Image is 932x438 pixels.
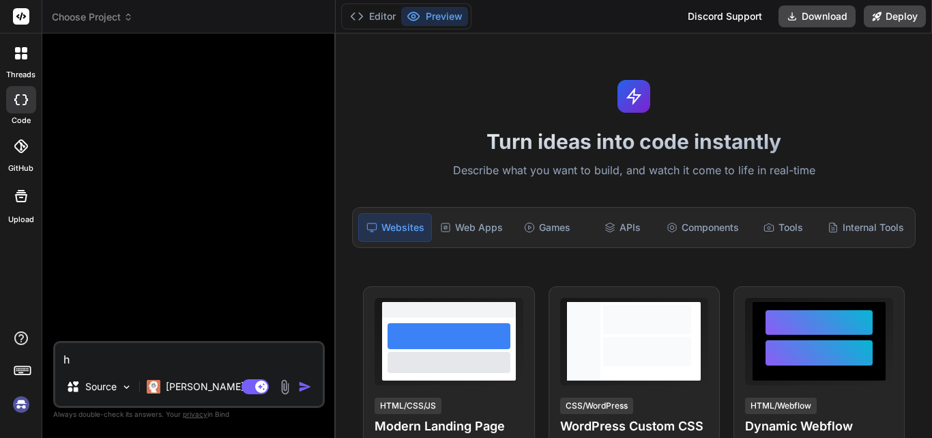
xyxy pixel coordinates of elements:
img: attachment [277,379,293,395]
p: Always double-check its answers. Your in Bind [53,408,325,421]
textarea: h [55,343,323,368]
h4: Modern Landing Page [375,417,523,436]
div: Tools [747,213,819,242]
p: Describe what you want to build, and watch it come to life in real-time [344,162,924,180]
div: HTML/CSS/JS [375,398,441,414]
span: Choose Project [52,10,133,24]
div: Web Apps [435,213,508,242]
div: Discord Support [680,5,770,27]
label: Upload [8,214,34,225]
div: CSS/WordPress [560,398,633,414]
h4: WordPress Custom CSS [560,417,708,436]
div: Internal Tools [822,213,909,242]
div: Websites [358,213,432,242]
label: GitHub [8,163,33,174]
h1: Turn ideas into code instantly [344,129,924,154]
img: icon [298,380,312,394]
div: Games [511,213,583,242]
button: Deploy [864,5,926,27]
button: Download [778,5,856,27]
label: code [12,115,31,126]
div: Components [661,213,744,242]
img: Claude 4 Sonnet [147,380,160,394]
div: HTML/Webflow [745,398,817,414]
img: signin [10,393,33,416]
p: Source [85,380,117,394]
button: Editor [345,7,401,26]
button: Preview [401,7,468,26]
span: privacy [183,410,207,418]
div: APIs [586,213,658,242]
p: [PERSON_NAME] 4 S.. [166,380,267,394]
img: Pick Models [121,381,132,393]
label: threads [6,69,35,81]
